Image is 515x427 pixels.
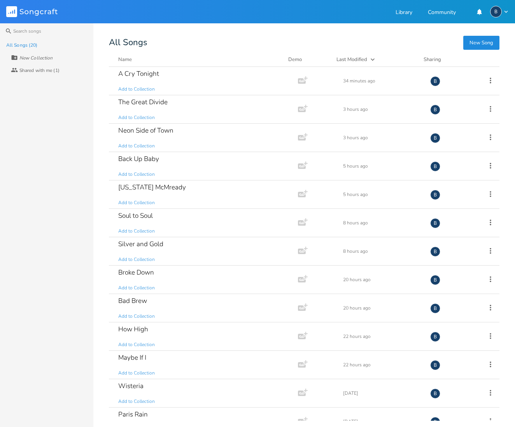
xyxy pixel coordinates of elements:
[118,56,279,63] button: Name
[343,135,421,140] div: 3 hours ago
[118,341,155,348] span: Add to Collection
[343,164,421,168] div: 5 hours ago
[343,362,421,367] div: 22 hours ago
[118,256,155,263] span: Add to Collection
[336,56,414,63] button: Last Modified
[430,417,440,427] div: boywells
[343,419,421,424] div: [DATE]
[118,228,155,234] span: Add to Collection
[424,56,470,63] div: Sharing
[118,56,132,63] div: Name
[430,190,440,200] div: boywells
[118,383,144,389] div: Wisteria
[430,76,440,86] div: boywells
[343,192,421,197] div: 5 hours ago
[118,269,154,276] div: Broke Down
[430,247,440,257] div: boywells
[118,370,155,376] span: Add to Collection
[430,105,440,115] div: boywells
[288,56,327,63] div: Demo
[118,313,155,320] span: Add to Collection
[430,218,440,228] div: boywells
[118,285,155,291] span: Add to Collection
[430,332,440,342] div: boywells
[430,275,440,285] div: boywells
[19,68,60,73] div: Shared with me (1)
[428,10,456,16] a: Community
[118,411,148,418] div: Paris Rain
[19,56,53,60] div: New Collection
[336,56,367,63] div: Last Modified
[118,86,155,93] span: Add to Collection
[118,99,168,105] div: The Great Divide
[343,391,421,395] div: [DATE]
[118,241,163,247] div: Silver and Gold
[118,398,155,405] span: Add to Collection
[118,184,186,191] div: [US_STATE] McMready
[343,306,421,310] div: 20 hours ago
[118,354,146,361] div: Maybe If I
[430,133,440,143] div: boywells
[118,171,155,178] span: Add to Collection
[118,326,148,332] div: How High
[430,388,440,399] div: boywells
[118,127,173,134] div: Neon Side of Town
[118,70,159,77] div: A Cry Tonight
[396,10,412,16] a: Library
[118,114,155,121] span: Add to Collection
[6,43,37,47] div: All Songs (20)
[430,360,440,370] div: boywells
[343,334,421,339] div: 22 hours ago
[343,79,421,83] div: 34 minutes ago
[343,107,421,112] div: 3 hours ago
[430,303,440,313] div: boywells
[118,156,159,162] div: Back Up Baby
[109,39,499,46] div: All Songs
[463,36,499,50] button: New Song
[118,199,155,206] span: Add to Collection
[430,161,440,171] div: boywells
[490,6,502,17] div: boywells
[118,297,147,304] div: Bad Brew
[490,6,509,17] button: B
[343,220,421,225] div: 8 hours ago
[343,249,421,254] div: 8 hours ago
[343,277,421,282] div: 20 hours ago
[118,143,155,149] span: Add to Collection
[118,212,153,219] div: Soul to Soul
